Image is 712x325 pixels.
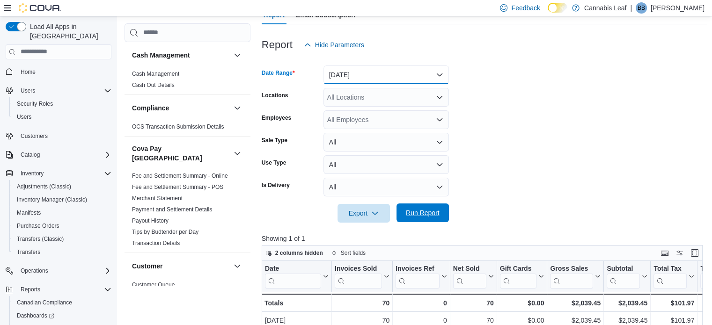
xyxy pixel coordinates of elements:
[21,170,44,177] span: Inventory
[232,50,243,61] button: Cash Management
[13,181,75,192] a: Adjustments (Classic)
[9,193,115,206] button: Inventory Manager (Classic)
[584,2,626,14] p: Cannabis Leaf
[17,130,111,142] span: Customers
[13,194,91,205] a: Inventory Manager (Classic)
[132,103,230,113] button: Compliance
[13,297,111,308] span: Canadian Compliance
[9,219,115,232] button: Purchase Orders
[132,229,198,235] a: Tips by Budtender per Day
[262,234,707,243] p: Showing 1 of 1
[132,261,162,271] h3: Customer
[17,85,111,96] span: Users
[132,195,183,202] a: Merchant Statement
[499,264,536,273] div: Gift Cards
[17,85,39,96] button: Users
[17,222,59,230] span: Purchase Orders
[132,184,223,190] a: Fee and Settlement Summary - POS
[17,130,51,142] a: Customers
[338,204,390,223] button: Export
[653,264,687,273] div: Total Tax
[132,144,230,163] h3: Cova Pay [GEOGRAPHIC_DATA]
[262,92,288,99] label: Locations
[21,267,48,274] span: Operations
[262,39,293,51] h3: Report
[262,159,286,166] label: Use Type
[21,87,35,94] span: Users
[17,66,39,78] a: Home
[9,246,115,259] button: Transfers
[13,233,111,245] span: Transfers (Classic)
[9,97,115,110] button: Security Roles
[323,133,449,152] button: All
[132,172,228,180] span: Fee and Settlement Summary - Online
[396,264,439,273] div: Invoices Ref
[21,151,40,159] span: Catalog
[132,51,190,60] h3: Cash Management
[132,217,169,224] span: Payout History
[21,68,36,76] span: Home
[13,194,111,205] span: Inventory Manager (Classic)
[550,264,601,288] button: Gross Sales
[396,264,439,288] div: Invoices Ref
[265,264,329,288] button: Date
[9,206,115,219] button: Manifests
[262,247,327,259] button: 2 columns hidden
[132,240,180,246] a: Transaction Details
[300,36,368,54] button: Hide Parameters
[607,297,647,309] div: $2,039.45
[638,2,645,14] span: BB
[132,82,175,88] a: Cash Out Details
[315,40,364,50] span: Hide Parameters
[17,248,40,256] span: Transfers
[341,249,366,257] span: Sort fields
[436,94,443,101] button: Open list of options
[232,260,243,272] button: Customer
[607,264,647,288] button: Subtotal
[396,203,449,222] button: Run Report
[636,2,647,14] div: Bobby Bassi
[13,111,35,123] a: Users
[653,264,687,288] div: Total Tax
[9,180,115,193] button: Adjustments (Classic)
[132,261,230,271] button: Customer
[17,149,111,160] span: Catalog
[343,204,384,223] span: Export
[607,264,640,288] div: Subtotal
[13,207,111,218] span: Manifests
[453,264,486,288] div: Net Sold
[13,207,44,218] a: Manifests
[132,123,224,130] span: OCS Transaction Submission Details
[453,264,486,273] div: Net Sold
[132,103,169,113] h3: Compliance
[13,181,111,192] span: Adjustments (Classic)
[548,3,567,13] input: Dark Mode
[17,284,111,295] span: Reports
[499,297,544,309] div: $0.00
[13,220,111,231] span: Purchase Orders
[550,264,593,288] div: Gross Sales
[499,264,544,288] button: Gift Cards
[265,264,321,288] div: Date
[607,264,640,273] div: Subtotal
[651,2,705,14] p: [PERSON_NAME]
[13,98,57,109] a: Security Roles
[396,297,447,309] div: 0
[436,116,443,123] button: Open list of options
[9,296,115,309] button: Canadian Compliance
[13,246,111,258] span: Transfers
[132,206,212,213] span: Payment and Settlement Details
[335,264,382,273] div: Invoices Sold
[499,264,536,288] div: Gift Card Sales
[232,148,243,159] button: Cova Pay [GEOGRAPHIC_DATA]
[9,309,115,322] a: Dashboards
[13,297,76,308] a: Canadian Compliance
[323,178,449,196] button: All
[21,286,40,293] span: Reports
[132,206,212,213] a: Payment and Settlement Details
[13,220,63,231] a: Purchase Orders
[17,66,111,78] span: Home
[21,132,48,140] span: Customers
[132,81,175,89] span: Cash Out Details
